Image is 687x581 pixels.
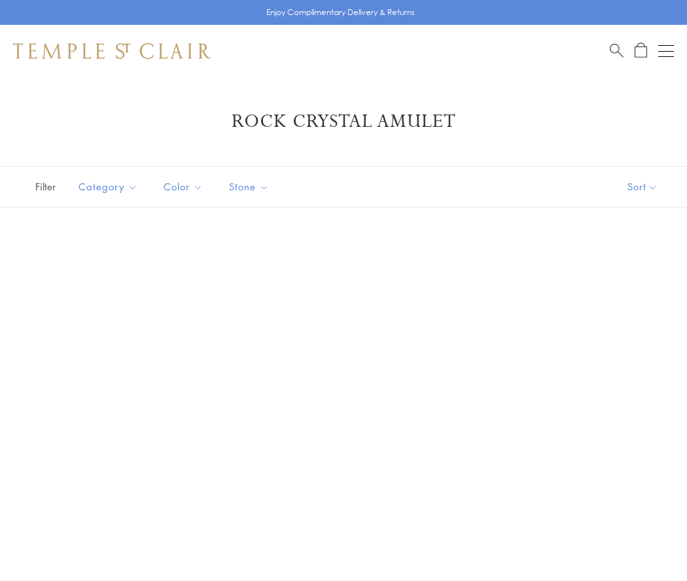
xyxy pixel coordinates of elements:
[154,172,213,202] button: Color
[610,43,624,59] a: Search
[69,172,147,202] button: Category
[598,167,687,207] button: Show sort by
[658,43,674,59] button: Open navigation
[219,172,279,202] button: Stone
[635,43,647,59] a: Open Shopping Bag
[222,179,279,195] span: Stone
[72,179,147,195] span: Category
[13,43,211,59] img: Temple St. Clair
[157,179,213,195] span: Color
[266,6,415,19] p: Enjoy Complimentary Delivery & Returns
[33,110,654,133] h1: Rock Crystal Amulet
